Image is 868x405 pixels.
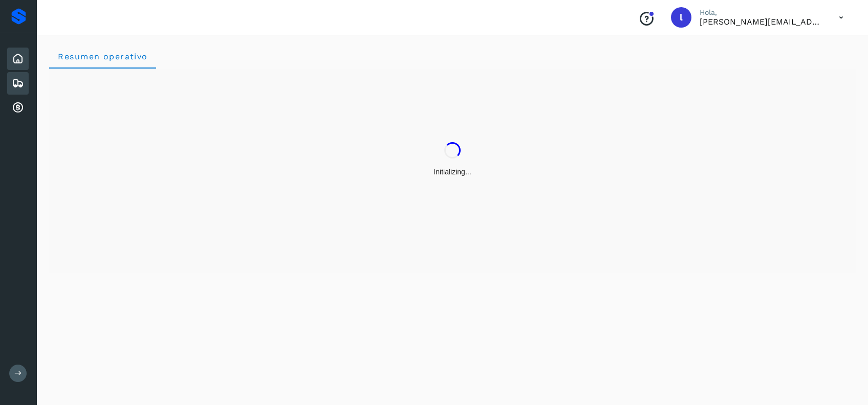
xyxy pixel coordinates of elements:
[700,17,822,27] p: lorena.rojo@serviciosatc.com.mx
[7,97,29,119] div: Cuentas por cobrar
[7,48,29,70] div: Inicio
[700,8,822,17] p: Hola,
[7,72,29,95] div: Embarques
[57,52,148,61] span: Resumen operativo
